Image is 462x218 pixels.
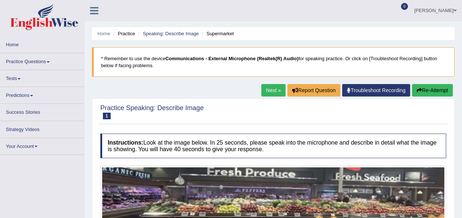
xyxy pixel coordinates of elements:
button: Report Question [287,84,340,97]
blockquote: * Remember to use the device for speaking practice. Or click on [Troubleshoot Recording] button b... [92,47,455,77]
h2: Practice Speaking: Describe Image [100,105,204,119]
a: Next » [261,84,286,97]
h4: Look at the image below. In 25 seconds, please speak into the microphone and describe in detail w... [100,134,446,158]
a: Speaking: Describe Image [143,31,198,36]
button: Re-Attempt [412,84,453,97]
a: Predictions [0,87,84,101]
li: Supermarket [200,30,234,37]
span: 0 [401,3,408,10]
a: Practice Questions [0,53,84,68]
a: Troubleshoot Recording [342,84,410,97]
a: Home [0,36,84,51]
a: Tests [0,70,84,84]
b: Instructions: [108,139,143,146]
a: Strategy Videos [0,121,84,135]
b: Communications - External Microphone (Realtek(R) Audio) [165,56,298,61]
a: Your Account [0,138,84,152]
a: Success Stories [0,104,84,118]
a: Home [97,31,110,36]
li: Practice [111,30,135,37]
span: 1 [103,113,111,119]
